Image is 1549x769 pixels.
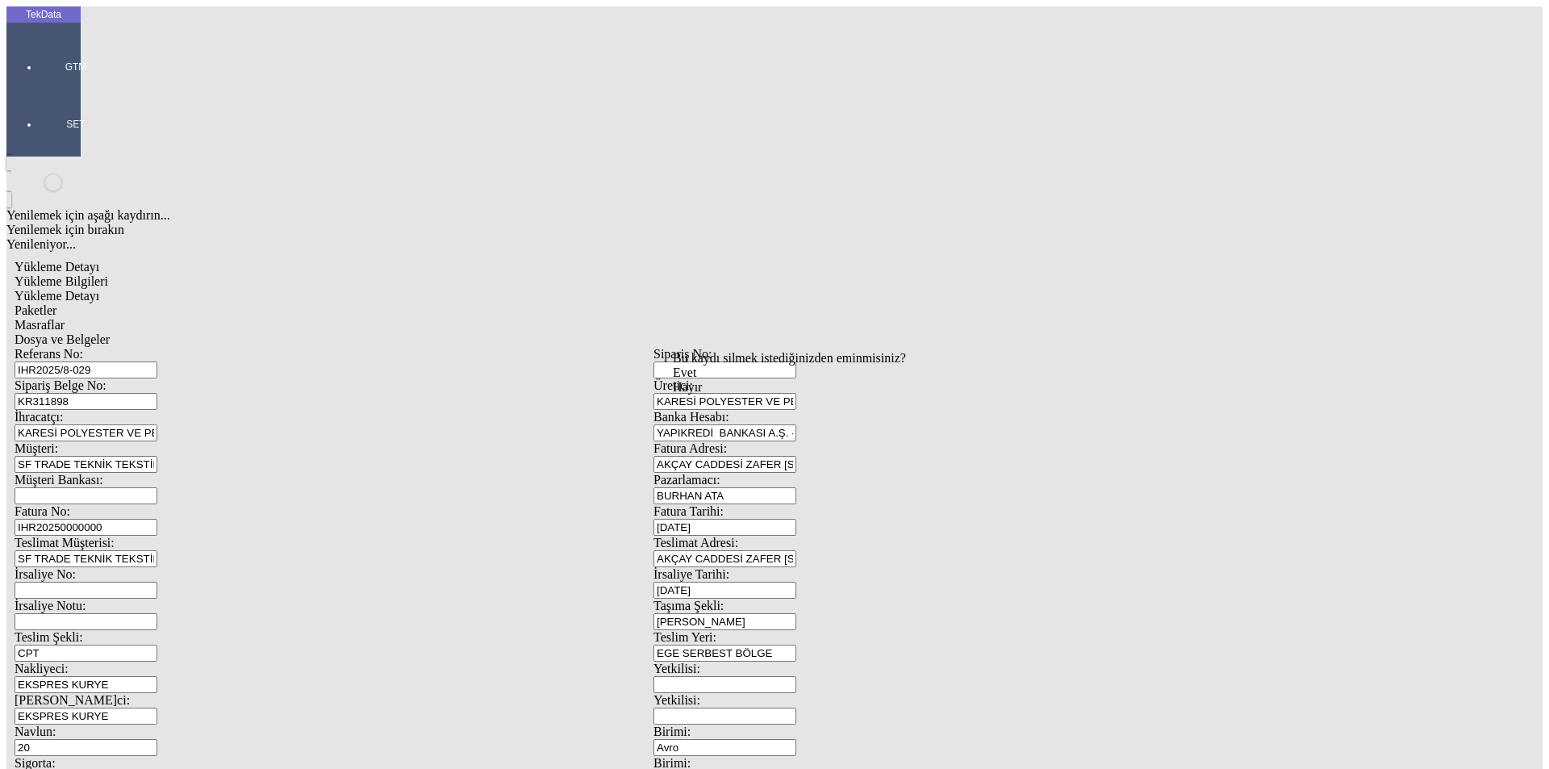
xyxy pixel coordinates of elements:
span: Yükleme Detayı [15,289,99,303]
span: Teslim Yeri: [653,630,716,644]
span: Yetkilisi: [653,693,700,707]
span: SET [52,118,100,131]
span: Sipariş No: [653,347,712,361]
span: İrsaliye No: [15,567,76,581]
div: Evet [673,366,906,380]
div: Hayır [673,380,906,395]
span: Nakliyeci: [15,662,69,675]
span: Teslimat Müşterisi: [15,536,115,550]
span: Teslim Şekli: [15,630,83,644]
span: Masraflar [15,318,65,332]
span: Teslimat Adresi: [653,536,738,550]
span: Fatura Adresi: [653,441,727,455]
span: Yükleme Bilgileri [15,274,108,288]
span: Referans No: [15,347,83,361]
div: Yenilemek için bırakın [6,223,1301,237]
span: Navlun: [15,725,56,738]
span: Müşteri: [15,441,58,455]
span: GTM [52,61,100,73]
span: Yükleme Detayı [15,260,99,274]
span: Paketler [15,303,56,317]
span: Hayır [673,380,702,394]
span: Üretici: [653,378,693,392]
span: İhracatçı: [15,410,63,424]
span: Taşıma Şekli: [653,599,724,612]
div: Bu kaydı silmek istediğinizden eminmisiniz? [673,351,906,366]
span: Pazarlamacı: [653,473,720,487]
span: [PERSON_NAME]ci: [15,693,130,707]
span: Fatura Tarihi: [653,504,724,518]
span: Evet [673,366,696,379]
span: Banka Hesabı: [653,410,729,424]
div: Yenilemek için aşağı kaydırın... [6,208,1301,223]
span: Yetkilisi: [653,662,700,675]
span: Sipariş Belge No: [15,378,106,392]
span: Birimi: [653,725,691,738]
span: İrsaliye Notu: [15,599,86,612]
span: Müşteri Bankası: [15,473,103,487]
span: Fatura No: [15,504,70,518]
span: Dosya ve Belgeler [15,332,110,346]
span: İrsaliye Tarihi: [653,567,729,581]
div: Yenileniyor... [6,237,1301,252]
